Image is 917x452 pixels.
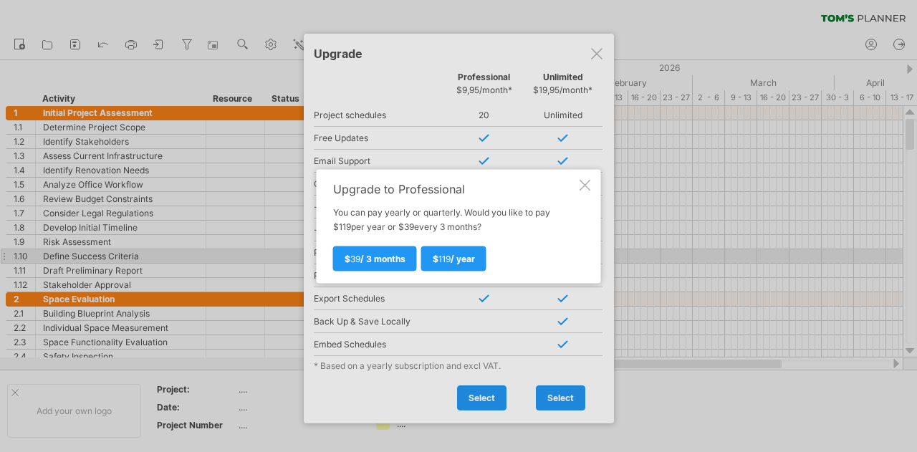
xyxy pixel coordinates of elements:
a: $39/ 3 months [333,246,417,271]
span: 119 [339,221,351,231]
a: $119/ year [421,246,486,271]
div: Upgrade to Professional [333,182,577,195]
span: $ / 3 months [345,253,405,264]
span: 39 [404,221,414,231]
span: $ / year [433,253,475,264]
div: You can pay yearly or quarterly. Would you like to pay $ per year or $ every 3 months? [333,182,577,270]
span: 39 [350,253,360,264]
span: 119 [438,253,451,264]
